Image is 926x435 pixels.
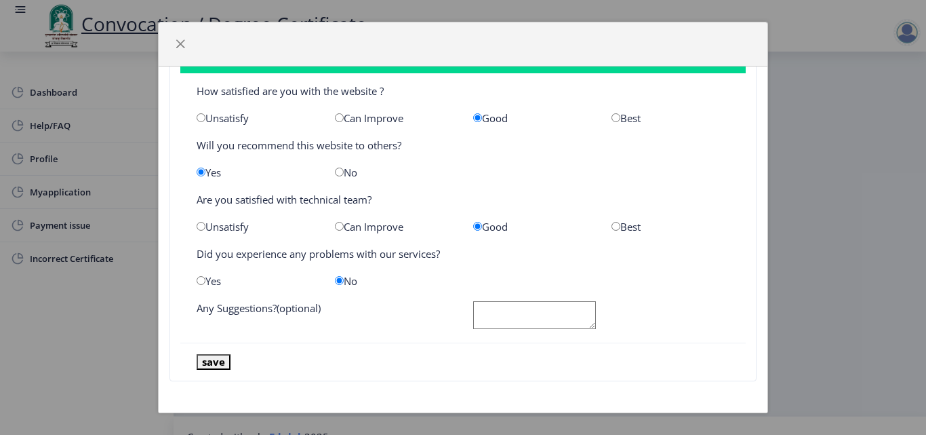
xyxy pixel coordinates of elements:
div: Good [463,220,601,233]
div: Unsatisfy [186,111,325,125]
button: save [197,354,230,370]
div: Are you satisfied with technical team? [186,193,740,206]
div: Unsatisfy [186,220,325,233]
div: Any Suggestions?(optional) [186,301,463,332]
div: Will you recommend this website to others? [186,138,740,152]
div: Best [601,111,740,125]
div: Can Improve [325,220,463,233]
div: No [325,274,463,288]
div: Yes [186,274,325,288]
div: Did you experience any problems with our services? [186,247,740,261]
div: No [325,166,463,179]
div: Can Improve [325,111,463,125]
div: Good [463,111,601,125]
div: How satisfied are you with the website ? [186,84,740,98]
div: Yes [186,166,325,179]
div: Best [601,220,740,233]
